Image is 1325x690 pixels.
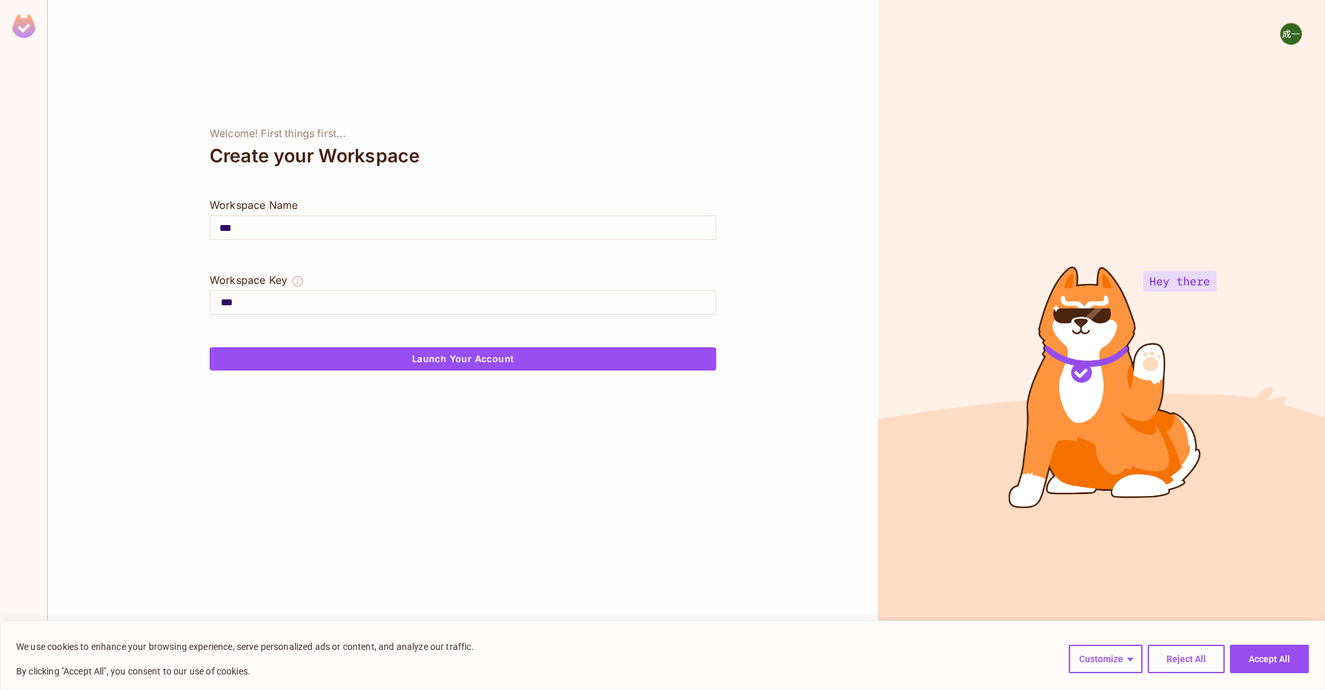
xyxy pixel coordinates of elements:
p: By clicking "Accept All", you consent to our use of cookies. [16,663,474,679]
div: Workspace Name [210,197,716,213]
div: Workspace Key [210,272,287,288]
button: Launch Your Account [210,347,716,371]
div: Create your Workspace [210,140,716,171]
div: Welcome! First things first... [210,127,716,140]
button: Accept All [1230,645,1309,673]
img: 新井成一 [1280,23,1302,45]
button: The Workspace Key is unique, and serves as the identifier of your workspace. [291,272,304,290]
p: We use cookies to enhance your browsing experience, serve personalized ads or content, and analyz... [16,639,474,654]
button: Customize [1069,645,1143,673]
img: SReyMgAAAABJRU5ErkJggg== [12,14,36,38]
button: Reject All [1148,645,1225,673]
